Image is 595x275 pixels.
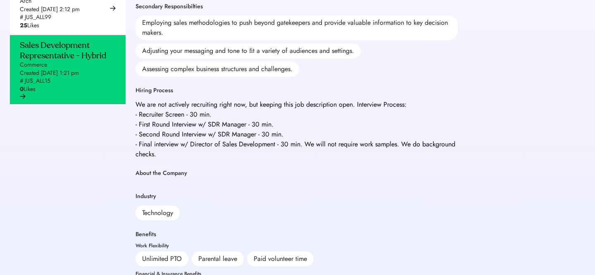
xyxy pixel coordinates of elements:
[136,192,156,201] div: Industry
[136,230,156,239] div: Benefits
[136,86,173,95] div: Hiring Process
[20,69,79,77] div: Created [DATE] 1:21 pm
[136,169,187,177] div: About the Company
[247,251,314,266] div: Paid volunteer time
[20,13,51,22] div: # JUS_ALL99
[110,5,116,11] img: arrow-right-black.svg
[136,243,169,248] div: Work Flexibility
[136,15,458,40] div: Employing sales methodologies to push beyond gatekeepers and provide valuable information to key ...
[136,251,188,266] div: Unlimited PTO
[20,85,36,93] div: Likes
[20,21,27,29] strong: 25
[20,40,111,61] div: Sales Development Representative - Hybrid
[20,22,39,30] div: Likes
[20,77,50,85] div: # JUS_ALL15
[20,93,26,99] img: arrow-right-black.svg
[136,43,361,58] div: Adjusting your messaging and tone to ﬁt a variety of audiences and settings.
[20,85,24,93] strong: 0
[136,206,180,220] div: Technology
[20,61,47,69] div: Commerce
[136,100,458,159] div: We are not actively recruiting right now, but keeping this job description open. Interview Proces...
[192,251,244,266] div: Parental leave
[136,62,299,77] div: Assessing complex business structures and challenges.
[136,2,203,11] div: Secondary Responsibilties
[20,5,80,14] div: Created [DATE] 2:12 pm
